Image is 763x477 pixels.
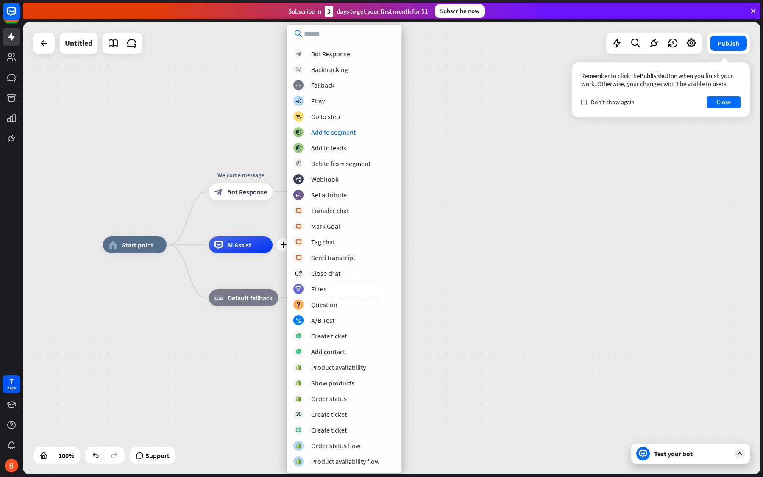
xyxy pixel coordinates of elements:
[591,98,635,106] span: Don't show again
[280,242,287,248] i: plus
[311,175,339,183] div: Webhook
[295,255,302,261] i: block_livechat
[311,316,334,324] div: A/B Test
[311,300,337,309] div: Question
[311,347,345,356] div: Add contact
[295,208,302,214] i: block_livechat
[296,318,301,323] i: block_ab_testing
[311,363,366,372] div: Product availability
[296,67,301,72] i: block_backtracking
[311,112,340,121] div: Go to step
[203,171,279,179] div: Welcome message
[311,81,334,89] div: Fallback
[295,98,301,104] i: builder_tree
[311,269,340,277] div: Close chat
[296,51,301,57] i: block_bot_response
[295,239,302,245] i: block_livechat
[296,161,301,166] i: block_delete_from_segment
[296,83,301,88] i: block_fallback
[228,294,273,302] span: Default fallback
[311,206,349,215] div: Transfer chat
[581,72,741,88] div: Remember to click the button when you finish your work. Otherwise, your changes won’t be visible ...
[311,238,335,246] div: Tag chat
[227,188,267,196] span: Bot Response
[311,222,340,230] div: Mark Goal
[325,6,333,17] div: 3
[311,457,379,466] div: Product availability flow
[214,188,223,196] i: block_bot_response
[311,285,326,293] div: Filter
[311,128,356,136] div: Add to segment
[654,449,730,458] div: Test your bot
[214,294,223,302] i: block_fallback
[311,144,346,152] div: Add to leads
[311,379,354,387] div: Show products
[227,241,251,249] span: AI Assist
[296,192,301,198] i: block_set_attribute
[7,3,32,29] button: Open LiveChat chat widget
[710,36,747,51] button: Publish
[435,4,485,18] div: Subscribe now
[122,241,153,249] span: Start point
[296,177,301,182] i: webhooks
[640,72,660,80] span: Publish
[295,145,301,151] i: block_add_to_segment
[311,97,325,105] div: Flow
[311,253,355,262] div: Send transcript
[707,96,741,108] button: Close
[9,377,14,385] div: 7
[311,394,347,403] div: Order status
[295,114,301,119] i: block_goto
[288,6,428,17] div: Subscribe in days to get your first month for $1
[65,33,92,54] div: Untitled
[311,410,347,419] div: Create ticket
[311,426,347,434] div: Create ticket
[295,286,301,292] i: filter
[311,159,370,168] div: Delete from segment
[295,130,301,135] i: block_add_to_segment
[145,449,170,462] span: Support
[311,50,350,58] div: Bot Response
[311,65,348,74] div: Backtracking
[3,375,20,393] a: 7 days
[311,332,347,340] div: Create ticket
[109,241,117,249] i: home_2
[311,441,360,450] div: Order status flow
[295,271,302,276] i: block_close_chat
[311,191,347,199] div: Set attribute
[295,224,302,229] i: block_livechat
[56,449,77,462] div: 100%
[296,302,301,308] i: block_question
[7,385,16,391] div: days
